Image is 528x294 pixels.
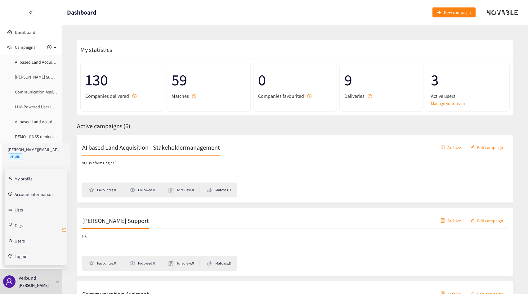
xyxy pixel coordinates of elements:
a: AI based Land Acquisition - StakeholdermanagementcontainerArchiveeditEdit campaignVGP (v2 from Or... [77,134,513,203]
span: 130 [85,68,159,92]
span: Companies favourited [258,92,304,100]
span: retweet [62,228,67,233]
span: question-circle [192,94,196,98]
span: double-left [29,10,33,15]
span: edit [470,218,475,223]
div: Widget de chat [497,264,528,294]
span: New campaign [444,9,471,16]
span: Edit campaign [477,144,503,151]
h2: AI based Land Acquisition - Stakeholdermanagement [82,143,220,152]
button: containerArchive [436,142,466,152]
a: Tags [15,222,23,228]
span: container [441,218,445,223]
span: plus [437,10,441,15]
span: 59 [172,68,245,92]
span: Matches [172,92,189,100]
span: plus-circle [47,45,51,49]
span: question-circle [132,94,136,98]
p: [PERSON_NAME] [19,282,49,289]
span: Active campaigns ( 6 ) [77,122,130,130]
p: VGP (v2 from Original) [82,160,117,166]
span: 9 [344,68,418,92]
button: retweet [62,225,67,235]
a: Communication Assistant [15,89,62,95]
span: question-circle [307,94,311,98]
li: Favourites: 0 [89,260,122,266]
button: containerArchive [436,215,466,225]
span: Companies delivered [85,92,129,100]
iframe: Chat Widget [497,264,528,294]
span: My statistics [77,46,112,54]
span: 3 [431,68,505,92]
span: Logout [15,254,28,259]
li: To review: 0 [168,260,200,266]
a: Account information [15,191,53,197]
a: AI based Land Acquisition [15,119,62,124]
p: Verbund [19,274,36,282]
span: Archive [447,217,461,224]
a: Users [15,237,25,243]
li: Followed: 0 [129,187,161,193]
span: Campaigns [15,41,35,53]
li: Matches: 8 [207,260,231,266]
button: editEdit campaign [466,215,508,225]
a: Dashboard [15,29,35,35]
p: HX [82,233,87,239]
a: [PERSON_NAME] SupportcontainerArchiveeditEdit campaignHXFavourites:0Followed:0To review:0Matches:8 [77,208,513,276]
span: Edit campaign [477,217,503,224]
h2: [PERSON_NAME] Support [82,216,149,225]
a: DEMO - GNSS-denied flight [15,134,63,139]
a: My profile [15,175,33,181]
span: logout [8,254,12,258]
span: Archive [447,144,461,151]
li: Favourites: 0 [89,187,122,193]
span: edit [470,145,475,150]
a: Lists [15,206,23,212]
button: plusNew campaign [432,7,476,17]
li: To review: 0 [168,187,200,193]
span: 0 [258,68,332,92]
li: Followed: 0 [129,260,161,266]
span: Active users [431,92,455,100]
a: AI based Land Acquisition - Stakeholdermanagement [15,59,113,65]
p: [PERSON_NAME][EMAIL_ADDRESS][PERSON_NAME][DOMAIN_NAME] [8,146,64,153]
a: Manage your team [431,100,505,107]
span: Deliveries [344,92,365,100]
span: container [441,145,445,150]
span: user [6,278,13,285]
span: sound [7,45,12,49]
span: question-circle [368,94,372,98]
button: editEdit campaign [466,142,508,152]
a: [PERSON_NAME] Support [15,74,61,80]
span: ADMIN [8,153,23,160]
li: Matches: 3 [207,187,231,193]
a: LLM-Powered User Interaction Layer [15,104,82,110]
